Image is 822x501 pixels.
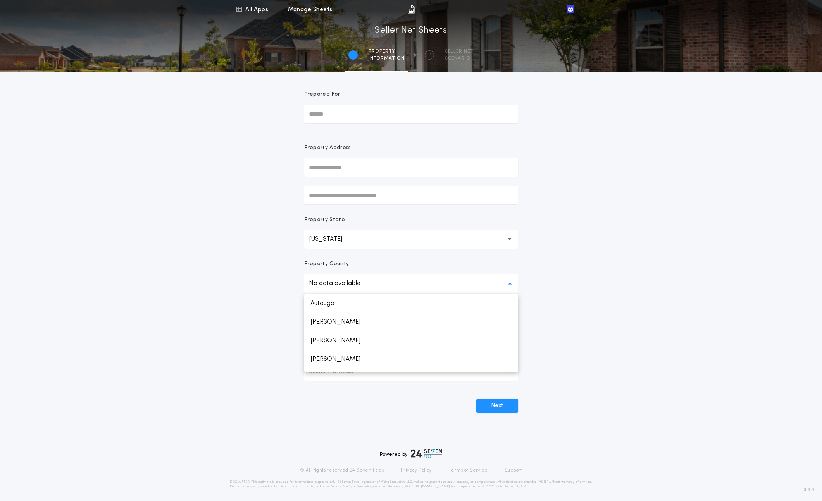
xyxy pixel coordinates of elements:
[304,294,518,372] ul: No data available
[407,5,415,14] img: img
[304,91,340,98] p: Prepared For
[505,467,522,474] a: Support
[375,24,447,37] h1: Seller Net Sheets
[304,144,518,152] p: Property Address
[804,486,814,493] span: 3.8.0
[309,367,366,376] p: Select Zip Code
[449,467,488,474] a: Terms of Service
[412,485,450,488] a: [URL][DOMAIN_NAME]
[304,350,518,369] p: [PERSON_NAME]
[476,399,518,413] button: Next
[304,274,518,293] button: No data available
[304,105,518,123] input: Prepared For
[304,369,518,387] p: [PERSON_NAME]
[411,449,443,458] img: logo
[352,52,354,58] h2: 1
[304,362,518,381] button: Select Zip Code
[369,48,405,55] span: Property
[304,294,518,313] p: Autauga
[304,313,518,331] p: [PERSON_NAME]
[304,230,518,249] button: [US_STATE]
[445,48,474,55] span: SELLER NET
[304,331,518,350] p: [PERSON_NAME]
[309,279,373,288] p: No data available
[300,467,384,474] p: © All rights reserved. 24|Seven Fees
[304,260,349,268] p: Property County
[304,216,345,224] p: Property State
[369,55,405,62] span: information
[230,480,593,489] p: DISCLAIMER: This estimate is provided for informational purposes only. 24|Seven Fees, a product o...
[309,235,355,244] p: [US_STATE]
[567,5,574,13] img: vs-icon
[380,449,443,458] div: Powered by
[401,467,432,474] a: Privacy Policy
[428,52,431,58] h2: 2
[445,55,474,62] span: SCENARIO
